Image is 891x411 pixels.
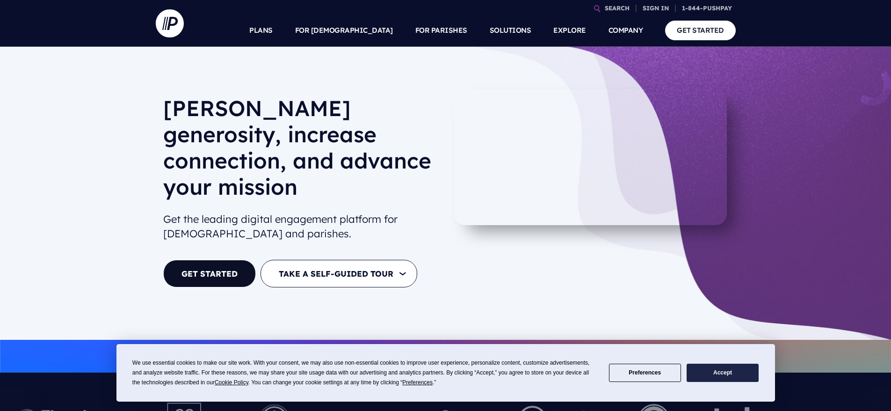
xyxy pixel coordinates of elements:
button: Accept [687,364,759,382]
a: PLANS [249,14,273,47]
span: Cookie Policy [215,379,248,386]
h2: Get the leading digital engagement platform for [DEMOGRAPHIC_DATA] and parishes. [163,208,438,245]
a: EXPLORE [553,14,586,47]
button: Preferences [609,364,681,382]
a: FOR PARISHES [415,14,467,47]
a: FOR [DEMOGRAPHIC_DATA] [295,14,393,47]
a: GET STARTED [665,21,736,40]
div: Cookie Consent Prompt [116,344,775,402]
a: SOLUTIONS [490,14,531,47]
span: Preferences [402,379,433,386]
button: TAKE A SELF-GUIDED TOUR [261,260,417,287]
a: GET STARTED [163,260,256,287]
div: We use essential cookies to make our site work. With your consent, we may also use non-essential ... [132,358,598,388]
a: COMPANY [608,14,643,47]
h1: [PERSON_NAME] generosity, increase connection, and advance your mission [163,95,438,207]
